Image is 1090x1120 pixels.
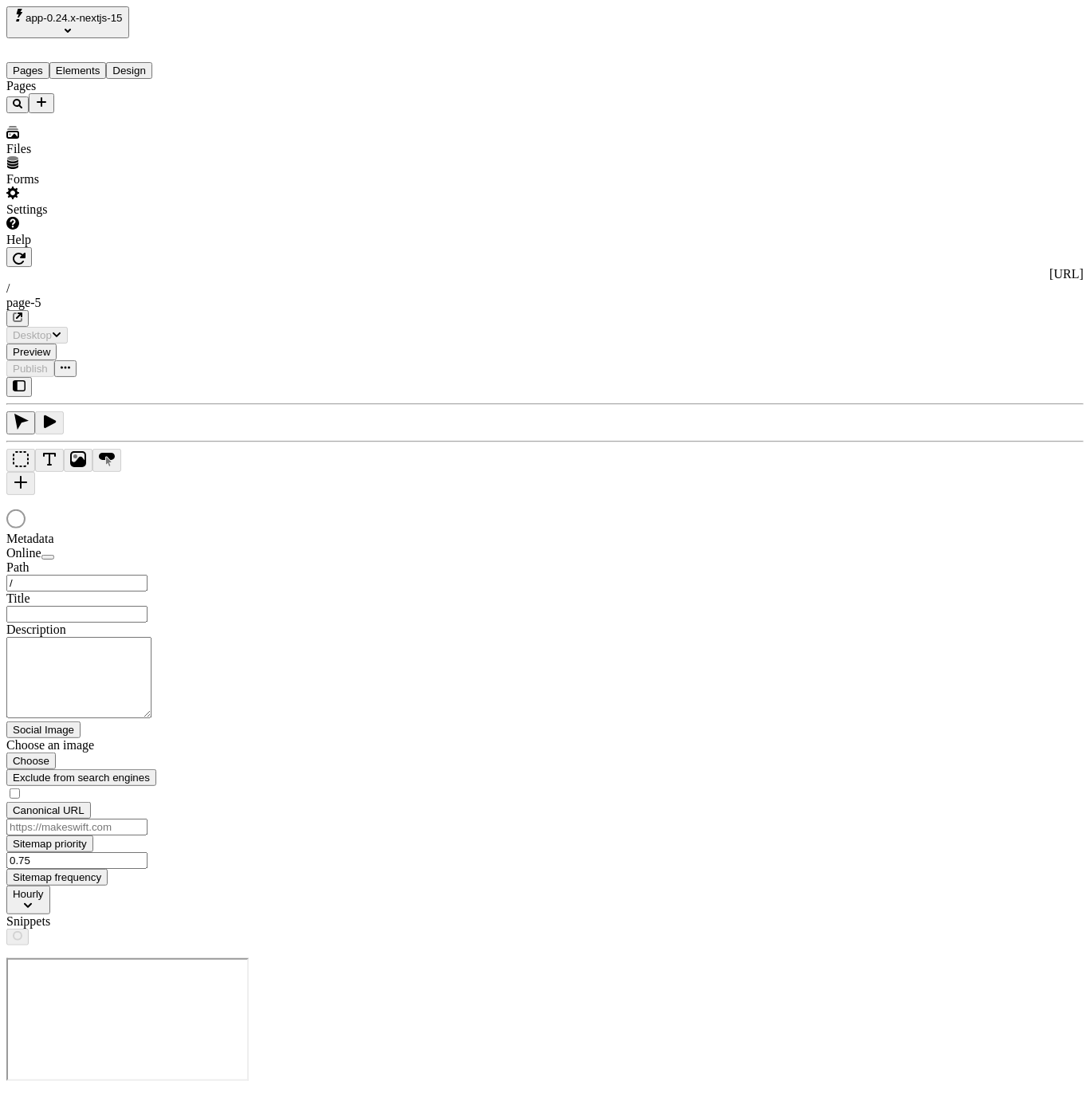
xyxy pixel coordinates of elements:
span: Description [6,623,66,636]
button: Pages [6,62,49,79]
button: Add new [29,93,54,113]
button: Hourly [6,886,50,914]
div: Choose an image [6,738,198,753]
span: Publish [13,363,48,375]
button: Publish [6,360,54,377]
input: https://makeswift.com [6,819,148,835]
span: Hourly [13,888,44,900]
span: Exclude from search engines [13,772,150,784]
span: Canonical URL [13,804,85,816]
span: Choose [13,755,49,767]
button: Preview [6,344,57,360]
div: Settings [6,202,196,217]
button: Sitemap priority [6,835,93,852]
div: Help [6,233,196,247]
button: Box [6,449,35,472]
button: Choose [6,753,56,769]
button: Button [92,449,121,472]
button: Social Image [6,721,81,738]
span: Path [6,560,29,574]
button: Canonical URL [6,802,91,819]
div: Snippets [6,914,198,929]
div: page-5 [6,296,1084,310]
span: app-0.24.x-nextjs-15 [26,12,123,24]
span: Title [6,591,30,605]
div: Files [6,142,196,156]
div: Forms [6,172,196,187]
div: / [6,281,1084,296]
span: Preview [13,346,50,358]
span: Social Image [13,724,74,736]
div: Pages [6,79,196,93]
button: Sitemap frequency [6,869,108,886]
button: Design [106,62,152,79]
div: Metadata [6,532,198,546]
div: [URL] [6,267,1084,281]
button: Elements [49,62,107,79]
button: Desktop [6,327,68,344]
button: Exclude from search engines [6,769,156,786]
button: Image [64,449,92,472]
span: Desktop [13,329,52,341]
span: Online [6,546,41,560]
button: Select site [6,6,129,38]
span: Sitemap priority [13,838,87,850]
iframe: Cookie Feature Detection [6,958,249,1081]
button: Text [35,449,64,472]
span: Sitemap frequency [13,871,101,883]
